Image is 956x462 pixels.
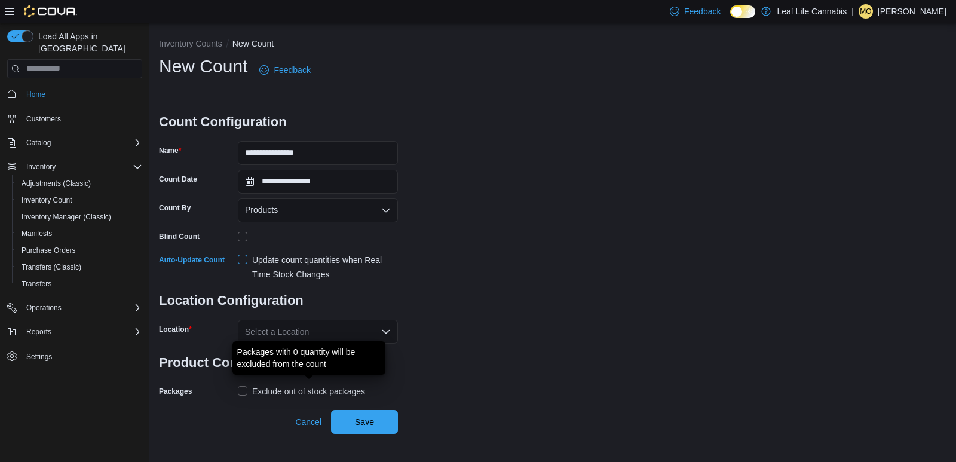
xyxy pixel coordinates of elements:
p: [PERSON_NAME] [878,4,946,19]
span: Inventory Manager (Classic) [17,210,142,224]
a: Adjustments (Classic) [17,176,96,191]
nav: An example of EuiBreadcrumbs [159,38,946,52]
span: Dark Mode [730,18,731,19]
span: Transfers (Classic) [22,262,81,272]
span: Inventory [22,160,142,174]
button: Reports [22,325,56,339]
button: Operations [2,299,147,316]
span: Customers [22,111,142,126]
label: Packages [159,387,192,396]
span: Purchase Orders [17,243,142,258]
span: Adjustments (Classic) [22,179,91,188]
nav: Complex example [7,81,142,396]
span: Home [22,87,142,102]
img: Cova [24,5,77,17]
p: Leaf Life Cannabis [777,4,847,19]
button: Inventory Counts [159,39,222,48]
span: Operations [26,303,62,313]
a: Purchase Orders [17,243,81,258]
span: Settings [22,348,142,363]
span: Inventory Manager (Classic) [22,212,111,222]
button: Save [331,410,398,434]
div: Exclude out of stock packages [252,384,365,399]
h1: New Count [159,54,247,78]
span: Inventory [26,162,56,172]
button: Open list of options [381,206,391,215]
a: Inventory Manager (Classic) [17,210,116,224]
span: Manifests [17,227,142,241]
button: Home [2,85,147,103]
span: Catalog [22,136,142,150]
h3: Location Configuration [159,282,398,320]
button: Transfers [12,276,147,292]
span: Purchase Orders [22,246,76,255]
span: Operations [22,301,142,315]
span: Inventory Count [22,195,72,205]
button: Transfers (Classic) [12,259,147,276]
button: Adjustments (Classic) [12,175,147,192]
span: Customers [26,114,61,124]
span: Catalog [26,138,51,148]
span: Feedback [274,64,310,76]
span: Reports [26,327,51,336]
h3: Product Configuration [159,344,398,382]
h3: Count Configuration [159,103,398,141]
button: Operations [22,301,66,315]
span: Settings [26,352,52,362]
div: Blind Count [159,232,200,241]
button: Inventory Count [12,192,147,209]
input: Dark Mode [730,5,755,18]
span: MO [860,4,871,19]
a: Settings [22,350,57,364]
label: Auto-Update Count [159,255,225,265]
button: Inventory [22,160,60,174]
span: Adjustments (Classic) [17,176,142,191]
span: Save [355,416,374,428]
input: Press the down key to open a popover containing a calendar. [238,170,398,194]
label: Location [159,325,192,334]
label: Count Date [159,175,197,184]
p: | [851,4,854,19]
button: New Count [232,39,274,48]
button: Inventory Manager (Classic) [12,209,147,225]
a: Manifests [17,227,57,241]
span: Load All Apps in [GEOGRAPHIC_DATA] [33,30,142,54]
div: Update count quantities when Real Time Stock Changes [252,253,398,282]
a: Home [22,87,50,102]
button: Reports [2,323,147,340]
a: Inventory Count [17,193,77,207]
span: Cancel [295,416,321,428]
button: Settings [2,347,147,365]
button: Customers [2,110,147,127]
label: Count By [159,203,191,213]
button: Purchase Orders [12,242,147,259]
label: Name [159,146,181,155]
button: Open list of options [381,327,391,336]
span: Inventory Count [17,193,142,207]
button: Manifests [12,225,147,242]
span: Transfers (Classic) [17,260,142,274]
div: Packages with 0 quantity will be excluded from the count [237,346,381,370]
span: Transfers [17,277,142,291]
span: Reports [22,325,142,339]
span: Products [245,203,278,217]
button: Inventory [2,158,147,175]
button: Cancel [290,410,326,434]
span: Manifests [22,229,52,238]
span: Transfers [22,279,51,289]
button: Catalog [22,136,56,150]
a: Transfers (Classic) [17,260,86,274]
span: Feedback [684,5,721,17]
span: Home [26,90,45,99]
a: Transfers [17,277,56,291]
div: Morgan O'Neill [859,4,873,19]
a: Feedback [255,58,315,82]
a: Customers [22,112,66,126]
button: Catalog [2,134,147,151]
